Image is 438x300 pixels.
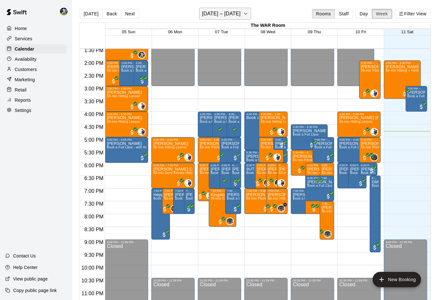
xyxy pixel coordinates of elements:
[13,276,48,282] p: View public page
[15,76,35,83] p: Marketing
[355,29,366,34] span: 10 Fri
[83,86,105,91] span: 3:00 PM
[129,104,135,110] span: All customers have paid
[308,29,321,34] button: 09 Thu
[370,176,381,252] div: 6:30 PM – 9:30 PM: GMBA meeting
[246,151,286,154] div: 5:30 PM – 6:00 PM
[305,188,330,214] div: 7:00 PM – 8:00 PM: Owen Stansfield
[202,9,241,18] h6: [DATE] – [DATE]
[305,176,334,201] div: 6:30 PM – 7:30 PM: Hudson Dickie
[5,44,67,54] div: Calendar
[308,142,315,148] span: All customers have paid
[307,171,341,175] span: 60-min Hitting Lesson
[139,78,146,84] span: All customers have paid
[175,155,182,161] span: All customers have paid
[107,61,127,65] div: 2:00 PM – 3:00 PM
[257,164,272,167] div: 6:00 PM – 7:00 PM
[5,34,67,43] div: Services
[220,137,241,163] div: 5:00 PM – 6:00 PM: RYAN DOYLE
[153,164,193,167] div: 6:00 PM – 7:00 PM
[200,113,220,116] div: 4:00 PM – 5:00 PM
[153,146,187,149] span: 60-min Hitting Lesson
[293,133,318,136] span: Book a Full Lane
[5,106,67,115] a: Settings
[408,87,425,90] div: 3:00 PM – 4:00 PM
[370,90,378,97] div: Phillip Jankulovski
[187,154,192,161] span: Phillip Jankulovski
[278,180,284,186] img: Phillip Jankulovski
[122,29,135,34] button: 05 Sun
[315,146,369,149] span: Book a Full Lane - with Hack Attack
[261,29,275,34] button: 08 Wed
[279,155,285,161] span: All customers have paid
[371,154,377,161] img: Grayden Stauffer
[151,188,170,240] div: 7:00 PM – 9:00 PM: Hepplewhite Team Meeting
[401,91,408,97] span: All customers have paid
[246,171,278,175] span: Book the Boardroom
[350,171,398,175] span: Book a Full Lane (Last Minute!)
[395,9,431,19] button: Filter View
[121,61,142,65] div: 2:00 PM – 3:00 PM
[361,129,368,136] span: All customers have paid
[5,24,67,33] a: Home
[136,61,146,65] div: 2:00 PM – 3:00 PM
[214,129,220,136] span: All customers have paid
[15,56,37,62] p: Availability
[15,36,32,42] p: Services
[276,154,281,161] span: Phillip Jankulovski
[207,193,213,199] img: Phillip Jankulovski
[264,155,271,161] span: All customers have paid
[339,120,373,123] span: 60-min Hitting Lesson
[107,138,146,141] div: 5:00 PM – 6:00 PM
[359,60,381,99] div: 2:00 PM – 3:30 PM: Bryden Smith
[211,189,234,193] div: 7:00 PM – 8:30 PM
[384,60,421,99] div: 2:00 PM – 3:30 PM: Adam Wiley
[373,154,378,161] span: Grayden Stauffer
[268,171,304,175] span: 60-min Pitching Lesson
[105,23,430,29] div: The WAR Room
[322,171,355,175] span: 60-min Hitting Lesson
[107,69,140,72] span: 60-min Hitting Lesson
[273,154,281,161] div: Phillip Jankulovski
[278,129,284,135] img: Phillip Jankulovski
[246,189,279,193] div: 7:00 PM – 8:00 PM
[259,112,288,137] div: 4:00 PM – 5:00 PM: Niall Murphy
[129,129,135,136] span: All customers have paid
[102,9,121,19] button: Back
[275,180,281,186] img: Rylan Pranger
[140,128,146,136] span: Phillip Jankulovski
[373,272,421,287] button: add
[215,29,228,34] span: 07 Tue
[83,99,105,104] span: 3:30 PM
[246,113,267,116] div: 4:00 PM – 5:30 PM
[211,197,261,200] span: 90-min Catching + Hitting Lesson
[5,54,67,64] a: Availability
[168,29,182,34] button: 06 Mon
[322,164,332,167] div: 6:00 PM – 7:00 PM
[212,112,237,137] div: 4:00 PM – 5:00 PM: Gabriel Lima
[107,146,161,149] span: Book a Full Lane - with Hack Attack
[5,65,67,74] a: Customers
[277,179,285,187] div: Phillip Jankulovski
[291,188,315,214] div: 7:00 PM – 8:00 PM: Brodin Edwards
[222,171,276,175] span: Book a Full Lane - with Hack Attack
[199,8,251,20] button: [DATE] – [DATE]
[200,120,225,123] span: Book a Full Lane
[401,29,414,34] button: 11 Sat
[372,177,379,180] div: 6:30 PM – 9:30 PM
[83,176,105,181] span: 6:30 PM
[140,51,146,59] span: Rylan Pranger
[138,102,146,110] div: Phillip Jankulovski
[296,168,303,174] span: All customers have paid
[293,189,313,193] div: 7:00 PM – 8:00 PM
[59,5,72,18] div: Rylan Pranger
[175,189,190,193] div: 7:00 PM – 8:00 PM
[171,205,178,212] img: Grayden Stauffer
[339,113,379,116] div: 4:00 PM – 5:00 PM
[173,188,191,214] div: 7:00 PM – 8:00 PM: Gabriel Lima
[5,95,67,105] a: Reports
